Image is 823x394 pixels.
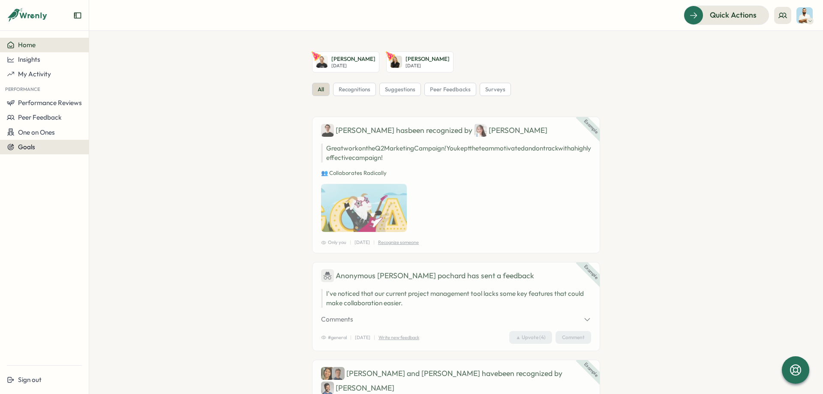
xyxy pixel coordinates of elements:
span: Comments [321,315,353,324]
p: Write new feedback [378,334,419,341]
button: Comments [321,315,591,324]
img: Jack [332,367,345,380]
a: Daniel Bendel[PERSON_NAME][DATE] [312,51,379,72]
span: Performance Reviews [18,99,82,107]
span: My Activity [18,70,51,78]
p: Great work on the Q2 Marketing Campaign! You kept the team motivated and on track with a highly e... [321,144,591,162]
p: 👥 Collaborates Radically [321,169,591,177]
p: [DATE] [405,63,450,69]
img: Cassie [321,367,334,380]
img: Recognition Image [321,184,407,232]
span: suggestions [385,86,415,93]
span: Goals [18,143,35,151]
p: [DATE] [355,334,370,341]
p: [DATE] [331,63,375,69]
button: Quick Actions [684,6,769,24]
img: Daniel Bendel [316,56,328,68]
span: all [318,86,324,93]
div: has sent a feedback [321,269,591,282]
button: Expand sidebar [73,11,82,20]
img: Liel Feuchtwanger [390,56,402,68]
span: Sign out [18,376,42,384]
p: | [373,239,375,246]
p: | [350,334,351,341]
span: surveys [485,86,505,93]
span: Insights [18,55,40,63]
div: [PERSON_NAME] [474,124,547,137]
img: Ben [321,124,334,137]
span: peer feedbacks [430,86,471,93]
a: Liel Feuchtwanger[PERSON_NAME][DATE] [386,51,454,72]
img: Jane [474,124,487,137]
p: | [350,239,351,246]
p: [PERSON_NAME] [331,55,375,63]
div: Anonymous [PERSON_NAME] pochard [321,269,466,282]
span: One on Ones [18,128,55,136]
p: [PERSON_NAME] [405,55,450,63]
span: #general [321,334,347,341]
p: [DATE] [354,239,370,246]
div: [PERSON_NAME] has been recognized by [321,124,591,137]
p: I've noticed that our current project management tool lacks some key features that could make col... [326,289,591,308]
span: Peer Feedback [18,113,62,121]
img: Jacob [796,7,813,24]
span: Only you [321,239,346,246]
p: Recognize someone [378,239,419,246]
span: Home [18,41,36,49]
p: | [374,334,375,341]
span: recognitions [339,86,370,93]
span: Quick Actions [710,9,757,21]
